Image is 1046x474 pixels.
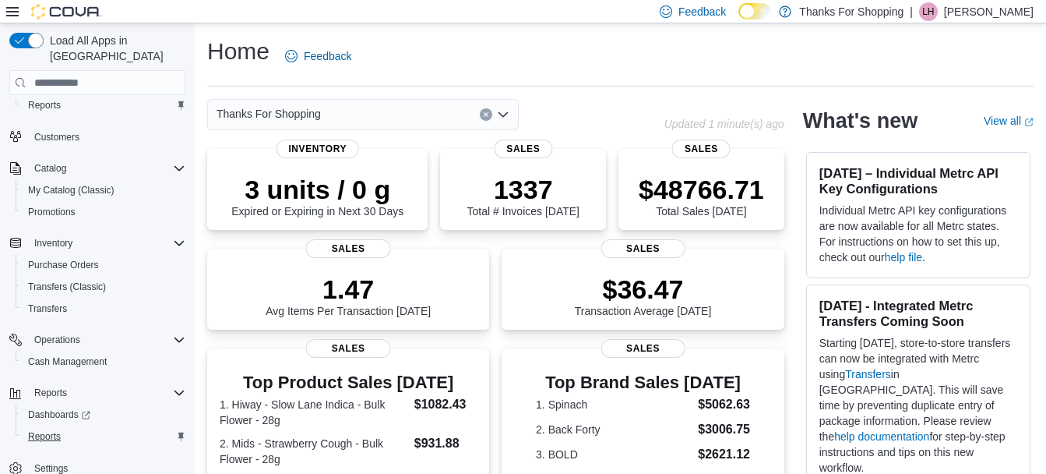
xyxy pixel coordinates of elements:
[220,436,408,467] dt: 2. Mids - Strawberry Cough - Bulk Flower - 28g
[28,99,61,111] span: Reports
[16,276,192,298] button: Transfers (Classic)
[231,174,403,218] div: Expired or Expiring in Next 30 Days
[28,234,79,253] button: Inventory
[536,397,692,412] dt: 1. Spinach
[306,339,391,358] span: Sales
[28,234,185,253] span: Inventory
[28,159,185,178] span: Catalog
[28,331,185,349] span: Operations
[672,140,731,158] span: Sales
[22,256,185,274] span: Purchase Orders
[22,352,185,371] span: Cash Management
[22,256,105,274] a: Purchase Orders
[266,274,431,305] p: 1.47
[664,118,784,130] p: Updated 1 minute(s) ago
[31,4,101,19] img: Cova
[28,127,185,147] span: Customers
[738,3,771,19] input: Dark Mode
[536,447,692,462] dt: 3. BOLD
[698,445,750,464] dd: $2621.12
[28,184,114,196] span: My Catalog (Classic)
[22,299,185,318] span: Transfers
[414,395,477,414] dd: $1082.43
[494,140,552,158] span: Sales
[885,251,922,264] a: help file
[819,203,1017,265] p: Individual Metrc API key configurations are now available for all Metrc states. For instructions ...
[536,422,692,437] dt: 2. Back Forty
[220,397,408,428] dt: 1. Hiway - Slow Lane Indica - Bulk Flower - 28g
[3,157,192,179] button: Catalog
[16,254,192,276] button: Purchase Orders
[467,174,579,205] p: 1337
[306,239,391,258] span: Sales
[207,36,269,67] h1: Home
[799,2,903,21] p: Thanks For Shopping
[3,329,192,351] button: Operations
[16,404,192,426] a: Dashboards
[22,427,67,446] a: Reports
[16,94,192,116] button: Reports
[600,239,685,258] span: Sales
[3,126,192,148] button: Customers
[22,405,185,424] span: Dashboards
[28,159,72,178] button: Catalog
[22,181,121,200] a: My Catalog (Classic)
[34,334,80,346] span: Operations
[22,299,73,318] a: Transfers
[217,104,321,123] span: Thanks For Shopping
[22,96,67,115] a: Reports
[22,405,97,424] a: Dashboards
[28,206,76,218] span: Promotions
[28,384,73,402] button: Reports
[910,2,913,21] p: |
[3,232,192,254] button: Inventory
[16,179,192,201] button: My Catalog (Classic)
[536,373,750,392] h3: Top Brand Sales [DATE]
[22,352,113,371] a: Cash Management
[28,128,86,147] a: Customers
[22,278,185,296] span: Transfers (Classic)
[414,434,477,453] dd: $931.88
[1024,118,1034,127] svg: External link
[698,395,750,414] dd: $5062.63
[28,409,90,421] span: Dashboards
[22,427,185,446] span: Reports
[220,373,477,392] h3: Top Product Sales [DATE]
[16,426,192,447] button: Reports
[22,96,185,115] span: Reports
[738,19,739,20] span: Dark Mode
[922,2,934,21] span: LH
[28,430,61,443] span: Reports
[16,201,192,223] button: Promotions
[22,181,185,200] span: My Catalog (Classic)
[639,174,764,205] p: $48766.71
[467,174,579,218] div: Total # Invoices [DATE]
[266,274,431,317] div: Avg Items Per Transaction [DATE]
[819,165,1017,196] h3: [DATE] – Individual Metrc API Key Configurations
[231,174,403,205] p: 3 units / 0 g
[678,4,726,19] span: Feedback
[34,162,66,175] span: Catalog
[28,384,185,402] span: Reports
[819,298,1017,329] h3: [DATE] - Integrated Metrc Transfers Coming Soon
[279,41,357,72] a: Feedback
[698,420,750,439] dd: $3006.75
[28,302,67,315] span: Transfers
[575,274,712,317] div: Transaction Average [DATE]
[34,237,72,249] span: Inventory
[639,174,764,218] div: Total Sales [DATE]
[276,140,359,158] span: Inventory
[919,2,938,21] div: Lauren Hergott
[22,203,185,221] span: Promotions
[575,274,712,305] p: $36.47
[28,281,106,293] span: Transfers (Classic)
[600,339,685,358] span: Sales
[834,430,929,443] a: help documentation
[22,203,82,221] a: Promotions
[497,108,509,121] button: Open list of options
[845,368,891,380] a: Transfers
[803,108,917,133] h2: What's new
[22,278,112,296] a: Transfers (Classic)
[944,2,1034,21] p: [PERSON_NAME]
[984,115,1034,127] a: View allExternal link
